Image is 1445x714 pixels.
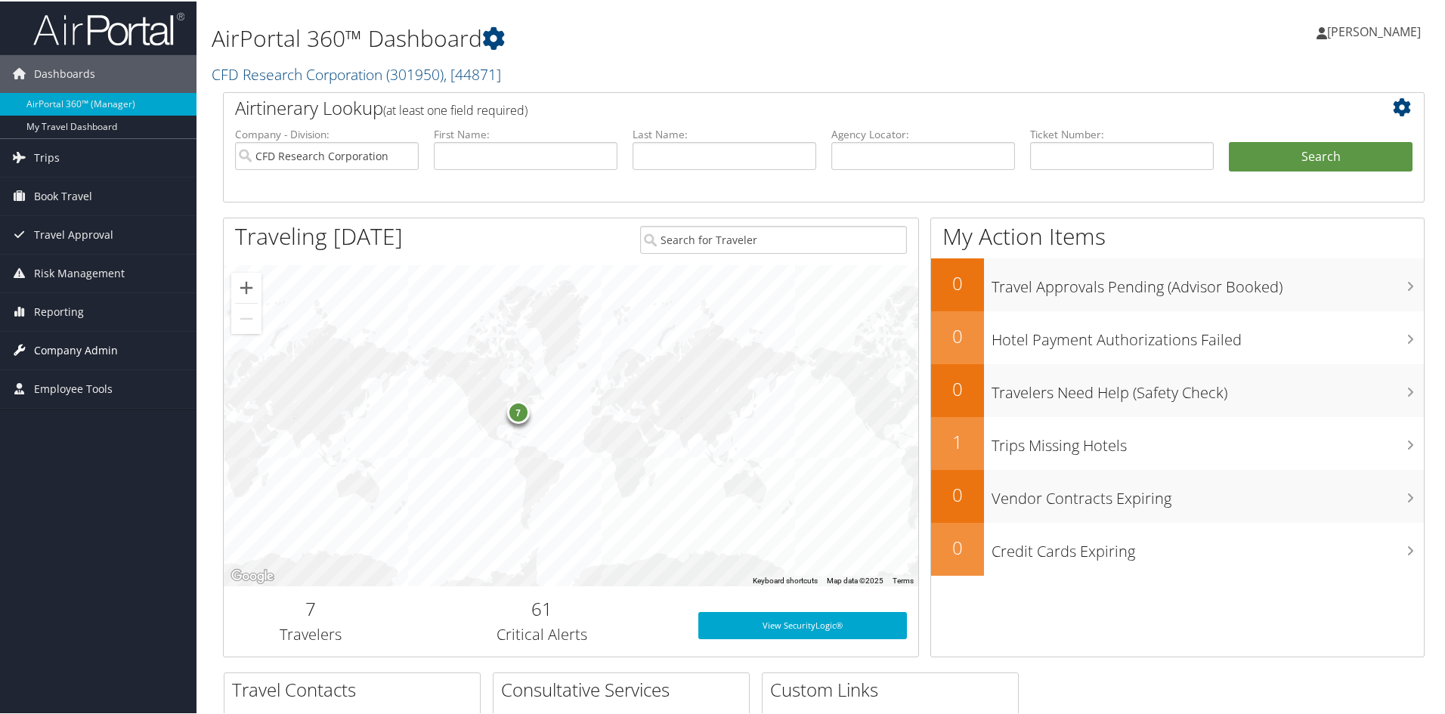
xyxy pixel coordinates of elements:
label: First Name: [434,125,617,141]
span: Employee Tools [34,369,113,406]
h3: Hotel Payment Authorizations Failed [992,320,1424,349]
span: (at least one field required) [383,100,528,117]
h3: Vendor Contracts Expiring [992,479,1424,508]
button: Keyboard shortcuts [753,574,818,585]
span: Reporting [34,292,84,329]
h2: Consultative Services [501,675,749,701]
span: ( 301950 ) [386,63,444,83]
a: Terms (opens in new tab) [893,575,914,583]
h2: 0 [931,481,984,506]
h2: Custom Links [770,675,1018,701]
h2: 61 [409,595,676,620]
span: [PERSON_NAME] [1327,22,1421,39]
label: Ticket Number: [1030,125,1214,141]
input: Search for Traveler [640,224,907,252]
button: Search [1229,141,1413,171]
span: , [ 44871 ] [444,63,501,83]
span: Travel Approval [34,215,113,252]
span: Map data ©2025 [827,575,883,583]
img: Google [227,565,277,585]
h2: 0 [931,322,984,348]
h3: Critical Alerts [409,623,676,644]
span: Company Admin [34,330,118,368]
span: Dashboards [34,54,95,91]
h3: Travelers [235,623,386,644]
a: 0Vendor Contracts Expiring [931,468,1424,521]
h2: 0 [931,269,984,295]
a: 0Travel Approvals Pending (Advisor Booked) [931,257,1424,310]
h2: 7 [235,595,386,620]
h2: 0 [931,533,984,559]
span: Risk Management [34,253,125,291]
h3: Travel Approvals Pending (Advisor Booked) [992,267,1424,296]
a: CFD Research Corporation [212,63,501,83]
span: Book Travel [34,176,92,214]
button: Zoom out [231,302,261,332]
h1: AirPortal 360™ Dashboard [212,21,1028,53]
label: Company - Division: [235,125,419,141]
label: Last Name: [633,125,816,141]
h2: Airtinerary Lookup [235,94,1313,119]
a: Open this area in Google Maps (opens a new window) [227,565,277,585]
div: 7 [506,400,529,422]
h2: 1 [931,428,984,453]
img: airportal-logo.png [33,10,184,45]
h3: Travelers Need Help (Safety Check) [992,373,1424,402]
a: 0Credit Cards Expiring [931,521,1424,574]
a: 0Hotel Payment Authorizations Failed [931,310,1424,363]
h1: Traveling [DATE] [235,219,403,251]
a: 0Travelers Need Help (Safety Check) [931,363,1424,416]
a: View SecurityLogic® [698,610,907,638]
h2: Travel Contacts [232,675,480,701]
h3: Trips Missing Hotels [992,426,1424,455]
a: 1Trips Missing Hotels [931,416,1424,468]
h1: My Action Items [931,219,1424,251]
h2: 0 [931,375,984,400]
h3: Credit Cards Expiring [992,532,1424,561]
button: Zoom in [231,271,261,301]
label: Agency Locator: [831,125,1015,141]
span: Trips [34,138,60,175]
a: [PERSON_NAME] [1317,8,1436,53]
